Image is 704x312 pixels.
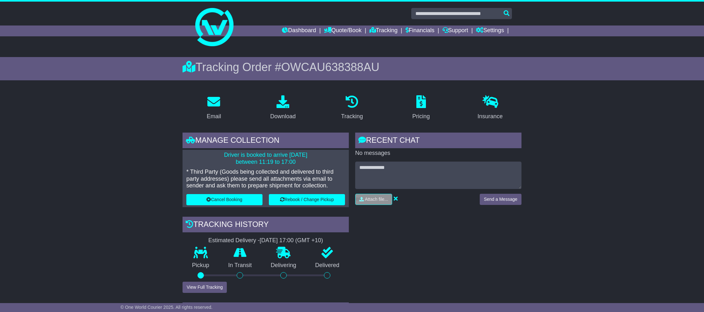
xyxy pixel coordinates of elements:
[370,25,398,36] a: Tracking
[406,25,435,36] a: Financials
[324,25,362,36] a: Quote/Book
[203,93,225,123] a: Email
[207,112,221,121] div: Email
[355,133,521,150] div: RECENT CHAT
[219,262,262,269] p: In Transit
[337,93,367,123] a: Tracking
[260,237,323,244] div: [DATE] 17:00 (GMT +10)
[183,133,349,150] div: Manage collection
[282,25,316,36] a: Dashboard
[355,150,521,157] p: No messages
[261,262,306,269] p: Delivering
[478,112,503,121] div: Insurance
[186,169,345,189] p: * Third Party (Goods being collected and delivered to third party addresses) please send all atta...
[183,282,227,293] button: View Full Tracking
[281,61,379,74] span: OWCAU638388AU
[183,60,521,74] div: Tracking Order #
[186,152,345,165] p: Driver is booked to arrive [DATE] between 11:19 to 17:00
[270,112,296,121] div: Download
[473,93,507,123] a: Insurance
[480,194,521,205] button: Send a Message
[269,194,345,205] button: Rebook / Change Pickup
[412,112,430,121] div: Pricing
[266,93,300,123] a: Download
[183,237,349,244] div: Estimated Delivery -
[186,194,262,205] button: Cancel Booking
[408,93,434,123] a: Pricing
[183,262,219,269] p: Pickup
[183,217,349,234] div: Tracking history
[476,25,504,36] a: Settings
[341,112,363,121] div: Tracking
[306,262,349,269] p: Delivered
[120,305,212,310] span: © One World Courier 2025. All rights reserved.
[442,25,468,36] a: Support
